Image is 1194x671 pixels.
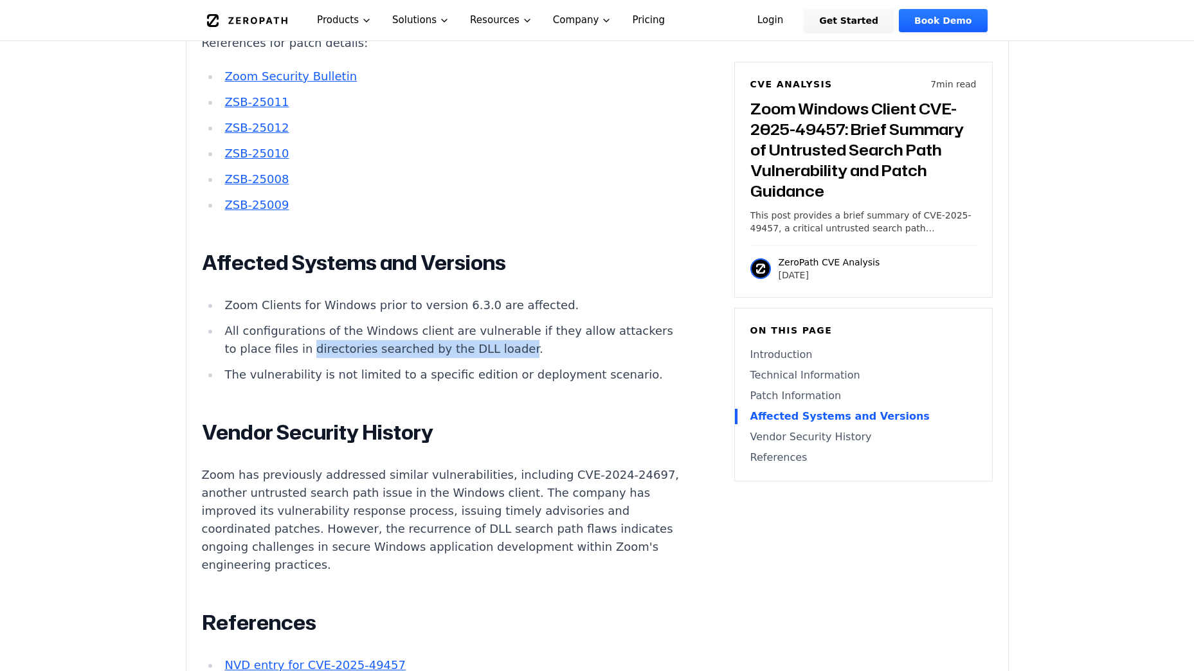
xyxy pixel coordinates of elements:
a: Login [742,9,799,32]
h6: On this page [750,324,977,337]
p: This post provides a brief summary of CVE-2025-49457, a critical untrusted search path vulnerabil... [750,209,977,235]
p: Zoom has previously addressed similar vulnerabilities, including CVE-2024-24697, another untruste... [202,466,680,574]
p: 7 min read [930,78,976,91]
h2: References [202,610,680,636]
a: Affected Systems and Versions [750,409,977,424]
img: ZeroPath CVE Analysis [750,258,771,279]
h2: Affected Systems and Versions [202,250,680,276]
p: [DATE] [779,269,880,282]
a: ZSB-25011 [224,95,289,109]
a: Technical Information [750,368,977,383]
a: Vendor Security History [750,429,977,445]
a: Zoom Security Bulletin [224,69,357,83]
li: All configurations of the Windows client are vulnerable if they allow attackers to place files in... [220,322,680,358]
a: Patch Information [750,388,977,404]
a: Book Demo [899,9,987,32]
h2: Vendor Security History [202,420,680,445]
p: ZeroPath CVE Analysis [779,256,880,269]
a: Get Started [804,9,894,32]
a: ZSB-25008 [224,172,289,186]
h3: Zoom Windows Client CVE-2025-49457: Brief Summary of Untrusted Search Path Vulnerability and Patc... [750,98,977,201]
a: ZSB-25009 [224,198,289,211]
a: ZSB-25010 [224,147,289,160]
li: Zoom Clients for Windows prior to version 6.3.0 are affected. [220,296,680,314]
a: ZSB-25012 [224,121,289,134]
a: References [750,450,977,465]
li: The vulnerability is not limited to a specific edition or deployment scenario. [220,366,680,384]
p: References for patch details: [202,34,680,52]
a: Introduction [750,347,977,362]
h6: CVE Analysis [750,78,833,91]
